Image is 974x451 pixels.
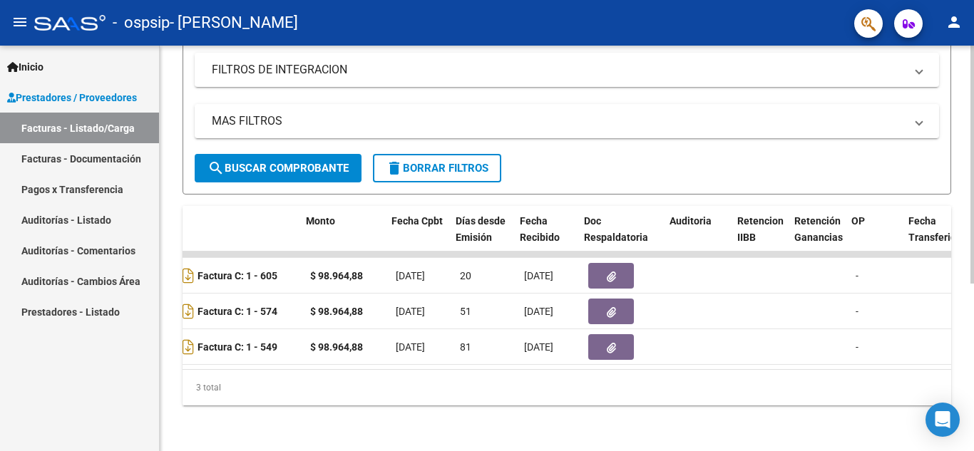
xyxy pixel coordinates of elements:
[846,206,903,269] datatable-header-cell: OP
[386,160,403,177] mat-icon: delete
[732,206,789,269] datatable-header-cell: Retencion IIBB
[460,341,471,353] span: 81
[195,154,362,182] button: Buscar Comprobante
[198,270,277,281] strong: Factura C: 1 - 605
[520,215,560,243] span: Fecha Recibido
[908,215,962,243] span: Fecha Transferido
[179,300,198,323] i: Descargar documento
[737,215,784,243] span: Retencion IIBB
[460,270,471,281] span: 20
[391,215,443,227] span: Fecha Cpbt
[856,341,858,353] span: -
[373,154,501,182] button: Borrar Filtros
[851,215,865,227] span: OP
[670,215,712,227] span: Auditoria
[306,215,335,227] span: Monto
[664,206,732,269] datatable-header-cell: Auditoria
[195,104,939,138] mat-expansion-panel-header: MAS FILTROS
[198,341,277,353] strong: Factura C: 1 - 549
[198,306,277,317] strong: Factura C: 1 - 574
[945,14,963,31] mat-icon: person
[396,270,425,281] span: [DATE]
[170,7,298,38] span: - [PERSON_NAME]
[212,62,905,78] mat-panel-title: FILTROS DE INTEGRACION
[584,215,648,243] span: Doc Respaldatoria
[514,206,578,269] datatable-header-cell: Fecha Recibido
[310,270,363,281] strong: $ 98.964,88
[7,90,137,105] span: Prestadores / Proveedores
[183,370,951,405] div: 3 total
[179,264,198,287] i: Descargar documento
[524,306,553,317] span: [DATE]
[794,215,843,243] span: Retención Ganancias
[150,206,300,269] datatable-header-cell: CPBT
[856,270,858,281] span: -
[7,59,43,75] span: Inicio
[524,341,553,353] span: [DATE]
[195,53,939,87] mat-expansion-panel-header: FILTROS DE INTEGRACION
[456,215,506,243] span: Días desde Emisión
[926,403,960,437] div: Open Intercom Messenger
[11,14,29,31] mat-icon: menu
[212,113,905,129] mat-panel-title: MAS FILTROS
[207,160,225,177] mat-icon: search
[450,206,514,269] datatable-header-cell: Días desde Emisión
[856,306,858,317] span: -
[300,206,386,269] datatable-header-cell: Monto
[179,336,198,358] i: Descargar documento
[386,206,450,269] datatable-header-cell: Fecha Cpbt
[578,206,664,269] datatable-header-cell: Doc Respaldatoria
[396,341,425,353] span: [DATE]
[396,306,425,317] span: [DATE]
[310,341,363,353] strong: $ 98.964,88
[310,306,363,317] strong: $ 98.964,88
[386,162,488,175] span: Borrar Filtros
[524,270,553,281] span: [DATE]
[460,306,471,317] span: 51
[113,7,170,38] span: - ospsip
[207,162,349,175] span: Buscar Comprobante
[789,206,846,269] datatable-header-cell: Retención Ganancias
